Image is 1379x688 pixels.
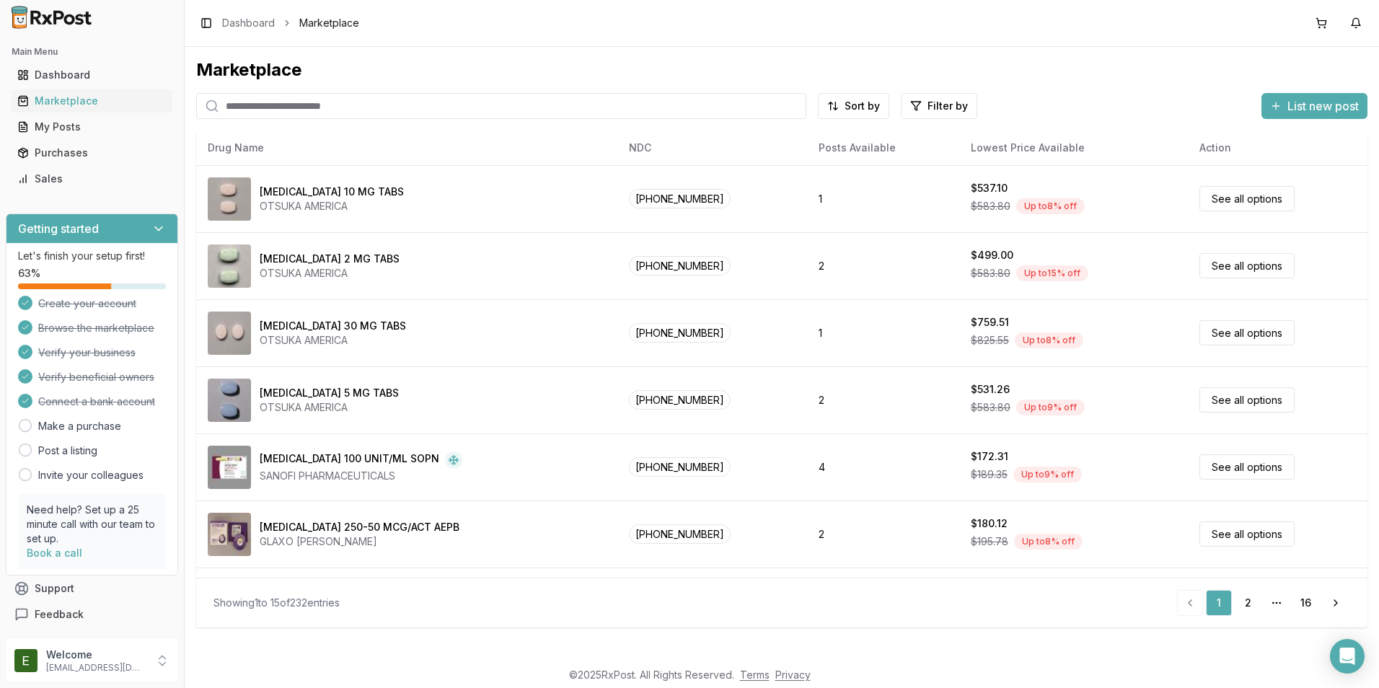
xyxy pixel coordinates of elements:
a: Sales [12,166,172,192]
button: Filter by [901,93,977,119]
th: NDC [617,131,807,165]
button: My Posts [6,115,178,138]
div: OTSUKA AMERICA [260,333,406,348]
a: Make a purchase [38,419,121,433]
div: Marketplace [196,58,1367,81]
a: Book a call [27,547,82,559]
button: Dashboard [6,63,178,87]
div: [MEDICAL_DATA] 5 MG TABS [260,386,399,400]
nav: breadcrumb [222,16,359,30]
img: User avatar [14,649,38,672]
a: List new post [1261,100,1367,115]
button: Marketplace [6,89,178,113]
span: List new post [1287,97,1359,115]
div: Up to 15 % off [1016,265,1088,281]
a: See all options [1199,186,1295,211]
div: [MEDICAL_DATA] 10 MG TABS [260,185,404,199]
button: Sort by [818,93,889,119]
div: $172.31 [971,449,1008,464]
span: [PHONE_NUMBER] [629,524,731,544]
div: Up to 9 % off [1013,467,1082,482]
button: Purchases [6,141,178,164]
a: See all options [1199,521,1295,547]
div: Showing 1 to 15 of 232 entries [213,596,340,610]
span: $189.35 [971,467,1008,482]
div: OTSUKA AMERICA [260,266,400,281]
img: Advair Diskus 250-50 MCG/ACT AEPB [208,513,251,556]
a: Purchases [12,140,172,166]
a: See all options [1199,454,1295,480]
div: Dashboard [17,68,167,82]
th: Lowest Price Available [959,131,1188,165]
div: [MEDICAL_DATA] 30 MG TABS [260,319,406,333]
div: $537.10 [971,181,1008,195]
div: Up to 8 % off [1015,332,1083,348]
div: SANOFI PHARMACEUTICALS [260,469,462,483]
div: Sales [17,172,167,186]
img: Abilify 10 MG TABS [208,177,251,221]
td: 2 [807,366,959,433]
th: Drug Name [196,131,617,165]
span: $195.78 [971,534,1008,549]
a: Dashboard [222,16,275,30]
a: Privacy [775,669,811,681]
span: $583.80 [971,400,1010,415]
img: RxPost Logo [6,6,98,29]
th: Action [1188,131,1367,165]
a: 1 [1206,590,1232,616]
td: 2 [807,500,959,568]
span: [PHONE_NUMBER] [629,256,731,275]
a: Terms [740,669,770,681]
a: 16 [1292,590,1318,616]
td: 2 [807,568,959,635]
span: $583.80 [971,266,1010,281]
a: See all options [1199,387,1295,413]
div: [MEDICAL_DATA] 100 UNIT/ML SOPN [260,451,439,469]
div: Up to 9 % off [1016,400,1085,415]
nav: pagination [1177,590,1350,616]
div: Up to 8 % off [1014,534,1083,550]
h2: Main Menu [12,46,172,58]
a: Invite your colleagues [38,468,144,482]
span: [PHONE_NUMBER] [629,189,731,208]
div: Open Intercom Messenger [1330,639,1365,674]
span: Create your account [38,296,136,311]
span: 63 % [18,266,40,281]
button: Feedback [6,601,178,627]
p: Let's finish your setup first! [18,249,166,263]
button: Support [6,575,178,601]
span: Sort by [845,99,880,113]
span: $825.55 [971,333,1009,348]
div: Marketplace [17,94,167,108]
a: Dashboard [12,62,172,88]
button: Sales [6,167,178,190]
img: Abilify 30 MG TABS [208,312,251,355]
a: See all options [1199,320,1295,345]
a: Go to next page [1321,590,1350,616]
span: [PHONE_NUMBER] [629,390,731,410]
div: OTSUKA AMERICA [260,199,404,213]
a: Marketplace [12,88,172,114]
p: Welcome [46,648,146,662]
span: [PHONE_NUMBER] [629,323,731,343]
div: OTSUKA AMERICA [260,400,399,415]
th: Posts Available [807,131,959,165]
td: 2 [807,232,959,299]
div: Up to 8 % off [1016,198,1085,214]
div: Purchases [17,146,167,160]
span: Marketplace [299,16,359,30]
span: Feedback [35,607,84,622]
div: $499.00 [971,248,1013,263]
img: Admelog SoloStar 100 UNIT/ML SOPN [208,446,251,489]
button: List new post [1261,93,1367,119]
h3: Getting started [18,220,99,237]
a: My Posts [12,114,172,140]
span: Verify beneficial owners [38,370,154,384]
td: 4 [807,433,959,500]
div: GLAXO [PERSON_NAME] [260,534,459,549]
p: Need help? Set up a 25 minute call with our team to set up. [27,503,157,546]
img: Abilify 2 MG TABS [208,244,251,288]
div: [MEDICAL_DATA] 2 MG TABS [260,252,400,266]
p: [EMAIL_ADDRESS][DOMAIN_NAME] [46,662,146,674]
span: Verify your business [38,345,136,360]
